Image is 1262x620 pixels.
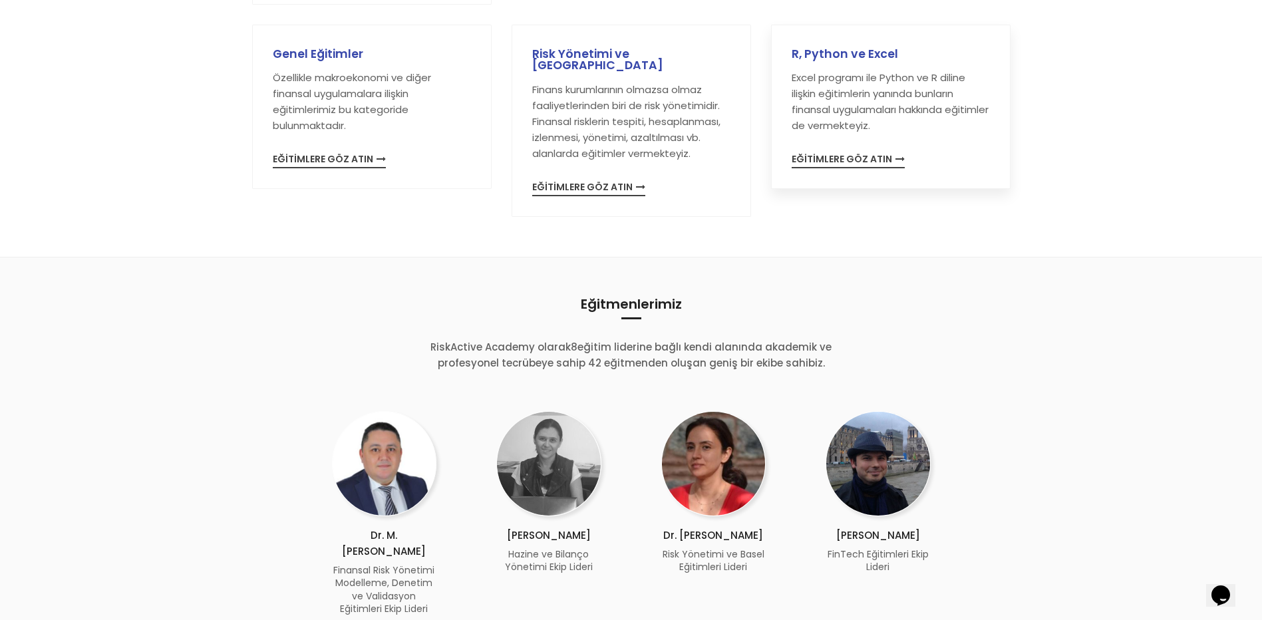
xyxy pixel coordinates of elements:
p: Dr. M. [PERSON_NAME] [332,528,437,559]
span: FinTech Eğitimleri Ekip Lideri [828,547,929,574]
p: RiskActive Academy olarak 8 eğitim liderine bağlı kendi alanında akademik ve profesyonel tecrübey... [415,339,848,371]
h2: Eğitmenlerimiz [252,297,1011,319]
p: Finans kurumlarının olmazsa olmaz faaliyetlerinden biri de risk yönetimidir. Finansal risklerin t... [532,82,730,162]
iframe: chat widget [1206,567,1249,607]
a: Risk Yönetimi ve [GEOGRAPHIC_DATA]Finans kurumlarının olmazsa olmaz faaliyetlerinden biri de risk... [532,49,730,194]
p: [PERSON_NAME] [496,528,601,543]
span: Risk Yönetimi ve Basel Eğitimleri Lideri [663,547,764,574]
h3: R, Python ve Excel [792,49,990,61]
span: Hazine ve Bilanço Yönetimi Ekip Lideri [505,547,593,574]
a: Genel EğitimlerÖzellikle makroekonomi ve diğer finansal uygulamalara ilişkin eğitimlerimiz bu kat... [273,49,471,166]
p: Dr. [PERSON_NAME] [661,528,766,543]
span: Finansal Risk Yönetimi Modelleme, Denetim ve Validasyon Eğitimleri Ekip Lideri [333,563,434,616]
span: EĞİTİMLERE GÖZ ATIN [273,154,386,168]
span: EĞİTİMLERE GÖZ ATIN [792,154,905,168]
span: EĞİTİMLERE GÖZ ATIN [532,182,645,196]
p: [PERSON_NAME] [826,528,931,543]
p: Excel programı ile Python ve R diline ilişkin eğitimlerin yanında bunların finansal uygulamaları ... [792,70,990,134]
h3: Genel Eğitimler [273,49,471,61]
a: R, Python ve ExcelExcel programı ile Python ve R diline ilişkin eğitimlerin yanında bunların fina... [792,49,990,166]
h3: Risk Yönetimi ve [GEOGRAPHIC_DATA] [532,49,730,72]
p: Özellikle makroekonomi ve diğer finansal uygulamalara ilişkin eğitimlerimiz bu kategoride bulunma... [273,70,471,134]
